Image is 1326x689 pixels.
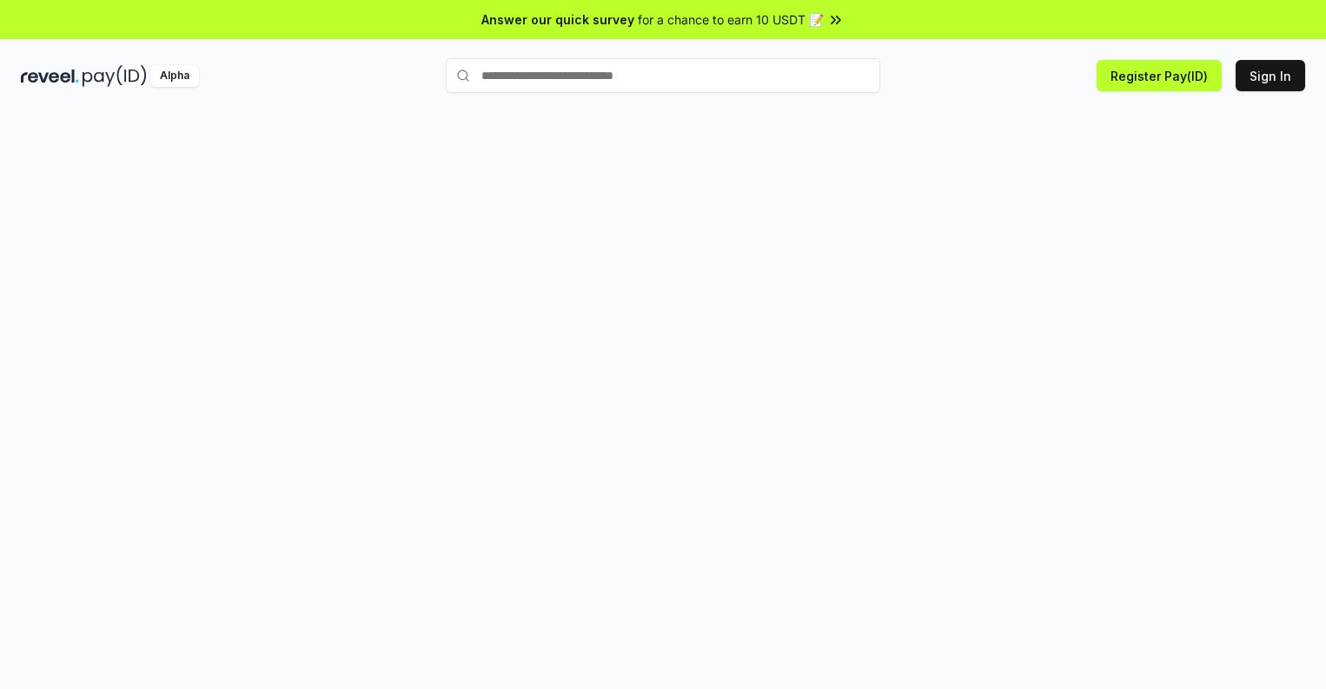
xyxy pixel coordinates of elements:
[83,65,147,87] img: pay_id
[150,65,199,87] div: Alpha
[481,10,634,29] span: Answer our quick survey
[21,65,79,87] img: reveel_dark
[638,10,824,29] span: for a chance to earn 10 USDT 📝
[1236,60,1305,91] button: Sign In
[1097,60,1222,91] button: Register Pay(ID)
